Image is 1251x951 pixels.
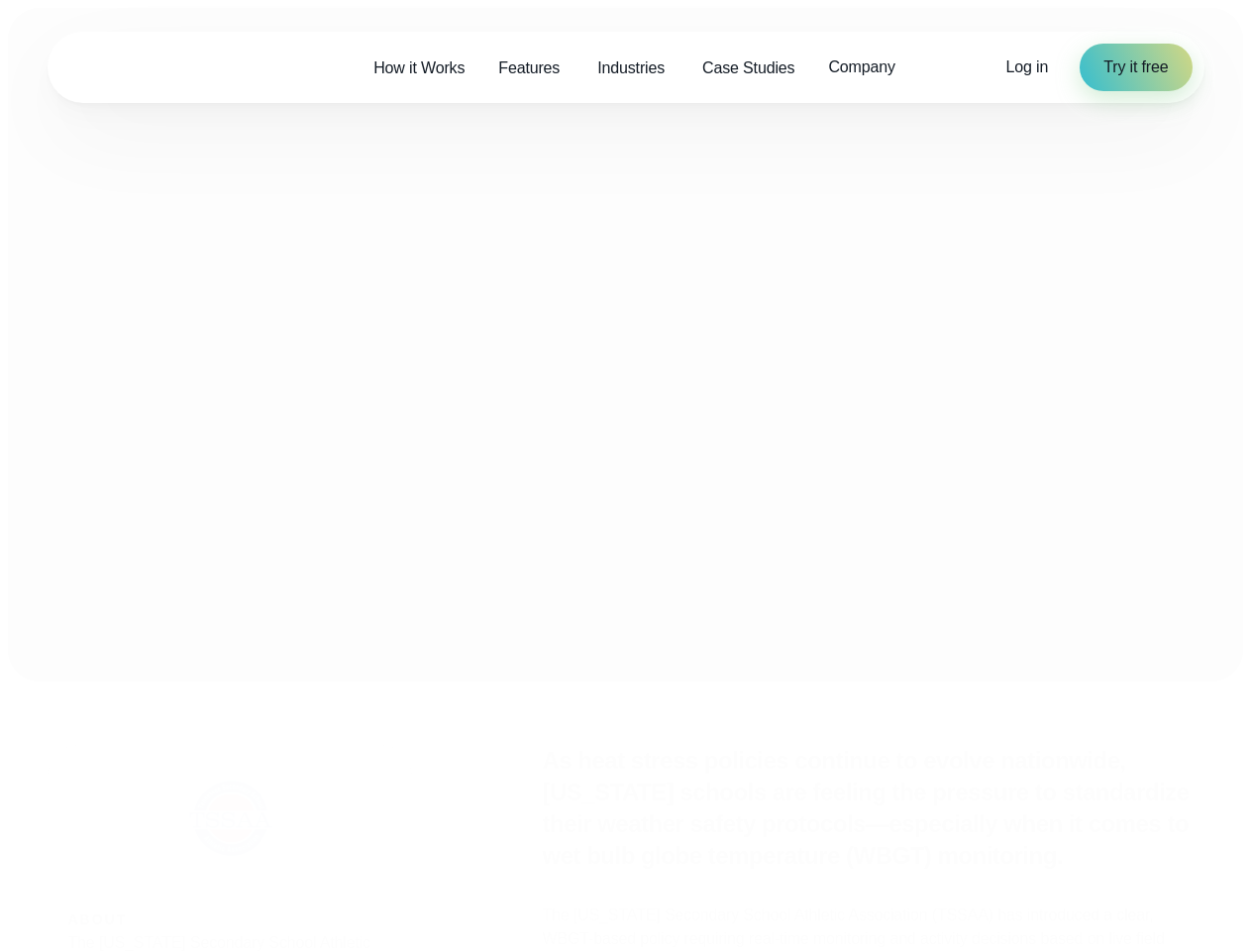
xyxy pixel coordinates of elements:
[828,55,894,79] span: Company
[1006,58,1049,75] span: Log in
[498,56,560,80] span: Features
[373,56,465,80] span: How it Works
[357,48,481,88] a: How it Works
[597,56,665,80] span: Industries
[1103,55,1168,79] span: Try it free
[1006,55,1049,79] a: Log in
[685,48,811,88] a: Case Studies
[1080,44,1192,91] a: Try it free
[702,56,794,80] span: Case Studies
